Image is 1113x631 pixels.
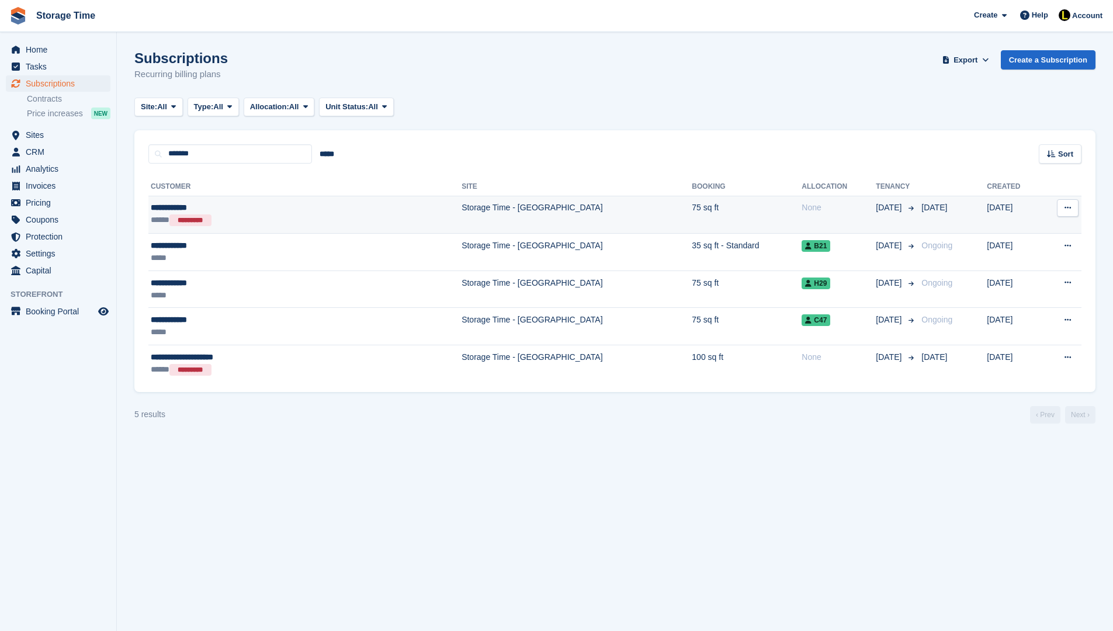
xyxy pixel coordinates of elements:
a: Create a Subscription [1001,50,1095,70]
span: Site: [141,101,157,113]
span: B21 [802,240,830,252]
div: None [802,202,876,214]
span: Ongoing [921,278,952,287]
span: Invoices [26,178,96,194]
span: Help [1032,9,1048,21]
a: menu [6,127,110,143]
span: [DATE] [876,277,904,289]
span: Booking Portal [26,303,96,320]
a: menu [6,161,110,177]
span: Ongoing [921,241,952,250]
span: Sort [1058,148,1073,160]
td: [DATE] [987,308,1041,345]
a: menu [6,303,110,320]
span: [DATE] [876,314,904,326]
span: Type: [194,101,214,113]
td: Storage Time - [GEOGRAPHIC_DATA] [462,271,692,308]
span: [DATE] [921,352,947,362]
span: All [289,101,299,113]
button: Type: All [188,98,239,117]
a: menu [6,228,110,245]
a: Preview store [96,304,110,318]
a: menu [6,212,110,228]
img: stora-icon-8386f47178a22dfd0bd8f6a31ec36ba5ce8667c1dd55bd0f319d3a0aa187defe.svg [9,7,27,25]
div: 5 results [134,408,165,421]
p: Recurring billing plans [134,68,228,81]
span: [DATE] [876,202,904,214]
th: Created [987,178,1041,196]
td: [DATE] [987,234,1041,271]
span: Allocation: [250,101,289,113]
nav: Page [1028,406,1098,424]
td: 100 sq ft [692,345,802,383]
td: Storage Time - [GEOGRAPHIC_DATA] [462,234,692,271]
a: menu [6,41,110,58]
th: Customer [148,178,462,196]
span: All [368,101,378,113]
span: Subscriptions [26,75,96,92]
span: Ongoing [921,315,952,324]
span: Unit Status: [325,101,368,113]
span: Price increases [27,108,83,119]
a: Next [1065,406,1095,424]
a: Contracts [27,93,110,105]
button: Site: All [134,98,183,117]
td: [DATE] [987,345,1041,383]
h1: Subscriptions [134,50,228,66]
td: Storage Time - [GEOGRAPHIC_DATA] [462,308,692,345]
span: [DATE] [876,240,904,252]
button: Export [940,50,991,70]
span: All [213,101,223,113]
a: menu [6,58,110,75]
td: Storage Time - [GEOGRAPHIC_DATA] [462,345,692,383]
th: Booking [692,178,802,196]
span: Sites [26,127,96,143]
span: Coupons [26,212,96,228]
a: menu [6,245,110,262]
span: H29 [802,278,830,289]
td: 75 sq ft [692,308,802,345]
a: Price increases NEW [27,107,110,120]
span: Export [953,54,977,66]
td: Storage Time - [GEOGRAPHIC_DATA] [462,196,692,234]
span: Storefront [11,289,116,300]
a: menu [6,144,110,160]
td: [DATE] [987,271,1041,308]
div: None [802,351,876,363]
span: [DATE] [921,203,947,212]
span: C47 [802,314,830,326]
button: Allocation: All [244,98,315,117]
th: Site [462,178,692,196]
span: Account [1072,10,1102,22]
td: 35 sq ft - Standard [692,234,802,271]
td: 75 sq ft [692,271,802,308]
td: [DATE] [987,196,1041,234]
span: All [157,101,167,113]
a: menu [6,178,110,194]
td: 75 sq ft [692,196,802,234]
span: Home [26,41,96,58]
span: Capital [26,262,96,279]
span: Analytics [26,161,96,177]
span: Tasks [26,58,96,75]
a: menu [6,75,110,92]
span: Create [974,9,997,21]
span: Protection [26,228,96,245]
button: Unit Status: All [319,98,393,117]
span: [DATE] [876,351,904,363]
a: Storage Time [32,6,100,25]
span: CRM [26,144,96,160]
a: menu [6,262,110,279]
div: NEW [91,108,110,119]
a: Previous [1030,406,1060,424]
span: Settings [26,245,96,262]
img: Laaibah Sarwar [1059,9,1070,21]
span: Pricing [26,195,96,211]
a: menu [6,195,110,211]
th: Tenancy [876,178,917,196]
th: Allocation [802,178,876,196]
